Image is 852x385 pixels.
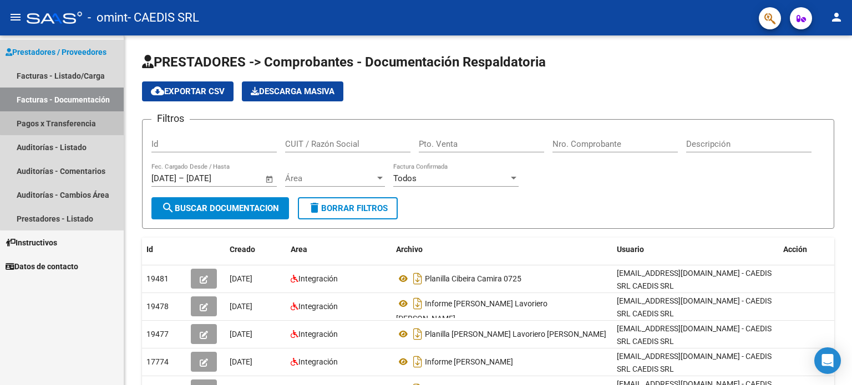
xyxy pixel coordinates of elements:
[251,86,334,96] span: Descarga Masiva
[9,11,22,24] mat-icon: menu
[242,81,343,101] button: Descarga Masiva
[242,81,343,101] app-download-masive: Descarga masiva de comprobantes (adjuntos)
[146,302,169,311] span: 19478
[308,203,388,213] span: Borrar Filtros
[161,203,279,213] span: Buscar Documentacion
[393,173,417,183] span: Todos
[779,238,834,261] datatable-header-cell: Acción
[142,238,186,261] datatable-header-cell: Id
[298,330,338,338] span: Integración
[6,237,57,249] span: Instructivos
[617,245,644,254] span: Usuario
[128,6,199,30] span: - CAEDIS SRL
[88,6,128,30] span: - omint
[410,325,425,343] i: Descargar documento
[783,245,807,254] span: Acción
[151,197,289,219] button: Buscar Documentacion
[298,302,338,311] span: Integración
[425,330,606,338] span: Planilla [PERSON_NAME] Lavoriero [PERSON_NAME]
[392,238,612,261] datatable-header-cell: Archivo
[410,353,425,371] i: Descargar documento
[230,245,255,254] span: Creado
[286,238,392,261] datatable-header-cell: Area
[146,330,169,338] span: 19477
[298,274,338,283] span: Integración
[617,296,772,318] span: [EMAIL_ADDRESS][DOMAIN_NAME] - CAEDIS SRL CAEDIS SRL
[230,330,252,338] span: [DATE]
[6,260,78,273] span: Datos de contacto
[151,84,164,97] mat-icon: cloud_download
[291,245,307,254] span: Area
[142,54,546,70] span: PRESTADORES -> Comprobantes - Documentación Respaldatoria
[151,173,176,183] input: Start date
[263,173,276,186] button: Open calendar
[410,270,425,288] i: Descargar documento
[230,357,252,366] span: [DATE]
[396,299,547,323] span: Informe [PERSON_NAME] Lavoriero [PERSON_NAME]
[186,173,240,183] input: End date
[617,269,772,290] span: [EMAIL_ADDRESS][DOMAIN_NAME] - CAEDIS SRL CAEDIS SRL
[830,11,843,24] mat-icon: person
[151,111,190,126] h3: Filtros
[230,274,252,283] span: [DATE]
[298,357,338,366] span: Integración
[425,274,521,283] span: Planilla Cibeira Camira 0725
[179,173,184,183] span: –
[285,173,375,183] span: Área
[425,357,513,366] span: Informe [PERSON_NAME]
[225,238,286,261] datatable-header-cell: Creado
[396,245,423,254] span: Archivo
[230,302,252,311] span: [DATE]
[617,352,772,373] span: [EMAIL_ADDRESS][DOMAIN_NAME] - CAEDIS SRL CAEDIS SRL
[151,86,225,96] span: Exportar CSV
[161,201,175,214] mat-icon: search
[612,238,779,261] datatable-header-cell: Usuario
[146,274,169,283] span: 19481
[298,197,398,219] button: Borrar Filtros
[308,201,321,214] mat-icon: delete
[146,357,169,366] span: 17774
[814,347,841,374] div: Open Intercom Messenger
[410,295,425,312] i: Descargar documento
[6,46,106,58] span: Prestadores / Proveedores
[146,245,153,254] span: Id
[142,81,234,101] button: Exportar CSV
[617,324,772,346] span: [EMAIL_ADDRESS][DOMAIN_NAME] - CAEDIS SRL CAEDIS SRL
